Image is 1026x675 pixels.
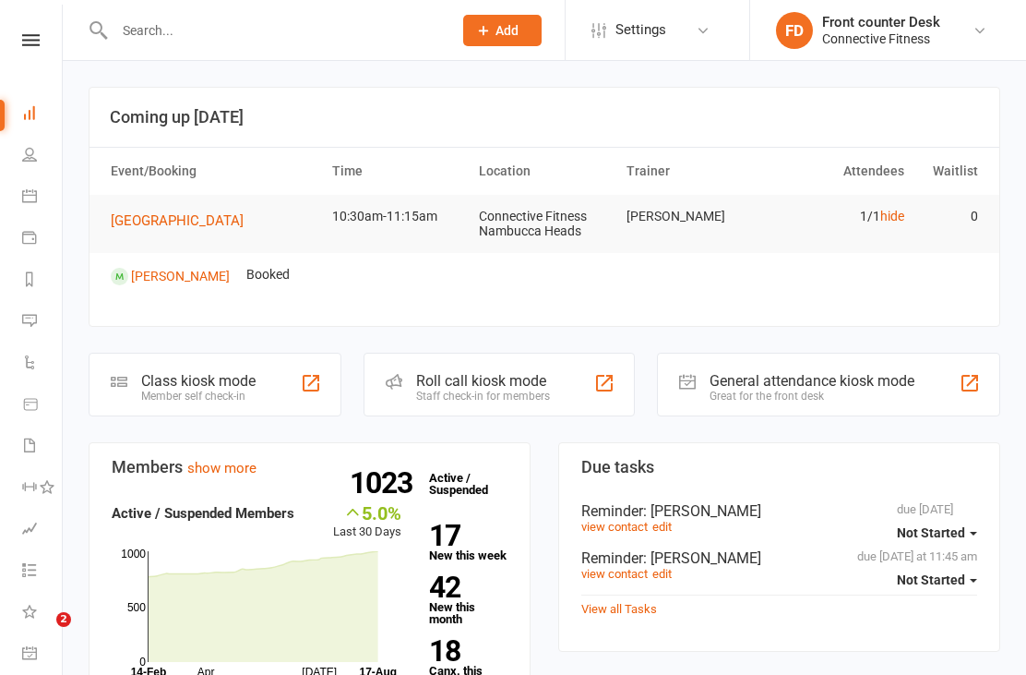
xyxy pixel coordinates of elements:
[765,195,913,238] td: 1/1
[22,593,64,634] a: What's New
[776,12,813,49] div: FD
[463,15,542,46] button: Add
[131,269,230,283] a: [PERSON_NAME]
[416,372,550,390] div: Roll call kiosk mode
[420,458,501,510] a: 1023Active / Suspended
[429,522,507,561] a: 17New this week
[615,9,666,51] span: Settings
[109,18,439,43] input: Search...
[581,567,648,581] a: view contact
[350,469,420,497] strong: 1023
[102,148,324,195] th: Event/Booking
[333,502,401,542] div: Last 30 Days
[581,502,977,520] div: Reminder
[429,573,507,625] a: 42New this month
[141,372,256,390] div: Class kiosk mode
[710,372,914,390] div: General attendance kiosk mode
[111,210,256,232] button: [GEOGRAPHIC_DATA]
[429,573,500,601] strong: 42
[581,458,977,476] h3: Due tasks
[56,612,71,627] span: 2
[111,212,244,229] span: [GEOGRAPHIC_DATA]
[110,108,979,127] h3: Coming up [DATE]
[22,219,64,260] a: Payments
[643,549,761,567] span: : [PERSON_NAME]
[652,567,672,581] a: edit
[643,502,761,520] span: : [PERSON_NAME]
[765,148,913,195] th: Attendees
[710,390,914,403] div: Great for the front desk
[581,549,977,567] div: Reminder
[22,510,64,551] a: Assessments
[897,563,977,597] button: Not Started
[429,637,500,665] strong: 18
[416,390,550,403] div: Staff check-in for members
[112,458,507,476] h3: Members
[822,14,940,30] div: Front counter Desk
[880,209,904,223] a: hide
[22,385,64,427] a: Product Sales
[652,520,672,534] a: edit
[22,94,64,136] a: Dashboard
[22,136,64,177] a: People
[581,520,648,534] a: view contact
[112,505,294,522] strong: Active / Suspended Members
[324,195,471,238] td: 10:30am-11:15am
[618,195,766,238] td: [PERSON_NAME]
[22,260,64,302] a: Reports
[495,23,519,38] span: Add
[471,148,618,195] th: Location
[22,177,64,219] a: Calendar
[581,602,657,616] a: View all Tasks
[187,460,256,476] a: show more
[333,502,401,523] div: 5.0%
[913,195,986,238] td: 0
[141,390,256,403] div: Member self check-in
[429,522,500,549] strong: 17
[897,516,977,549] button: Not Started
[822,30,940,47] div: Connective Fitness
[618,148,766,195] th: Trainer
[897,573,965,587] span: Not Started
[18,612,63,657] iframe: Intercom live chat
[913,148,986,195] th: Waitlist
[238,253,298,296] td: Booked
[897,525,965,540] span: Not Started
[324,148,471,195] th: Time
[471,195,618,253] td: Connective Fitness Nambucca Heads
